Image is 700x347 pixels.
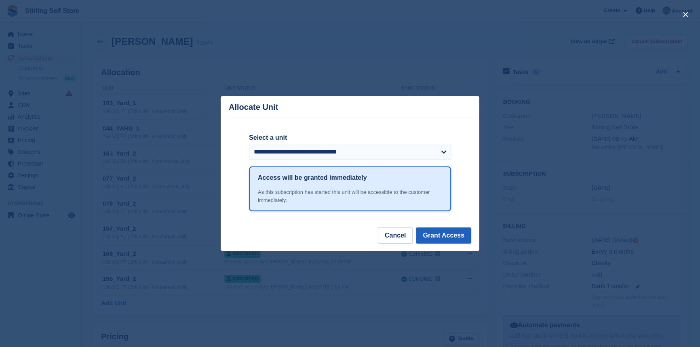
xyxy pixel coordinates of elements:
button: Grant Access [416,227,471,244]
div: As this subscription has started this unit will be accessible to the customer immediately. [258,188,442,204]
button: close [679,8,692,21]
label: Select a unit [249,133,451,143]
p: Allocate Unit [229,103,278,112]
h1: Access will be granted immediately [258,173,367,183]
button: Cancel [378,227,413,244]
